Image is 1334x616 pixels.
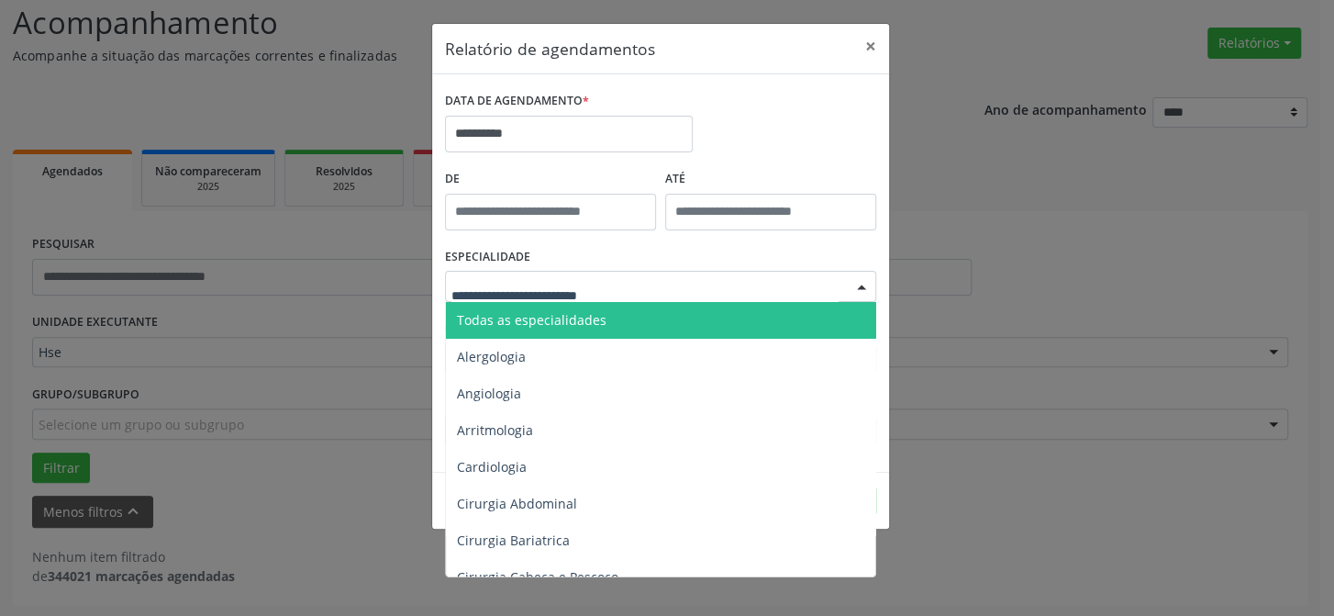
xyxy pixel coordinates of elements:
span: Alergologia [457,348,526,365]
h5: Relatório de agendamentos [445,37,655,61]
label: DATA DE AGENDAMENTO [445,87,589,116]
span: Todas as especialidades [457,311,606,329]
span: Cirurgia Cabeça e Pescoço [457,568,618,586]
span: Cardiologia [457,458,527,476]
label: ESPECIALIDADE [445,243,530,272]
span: Cirurgia Abdominal [457,495,577,512]
span: Cirurgia Bariatrica [457,532,570,549]
span: Arritmologia [457,421,533,439]
button: Close [852,24,889,69]
label: ATÉ [665,165,876,194]
span: Angiologia [457,385,521,402]
label: De [445,165,656,194]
